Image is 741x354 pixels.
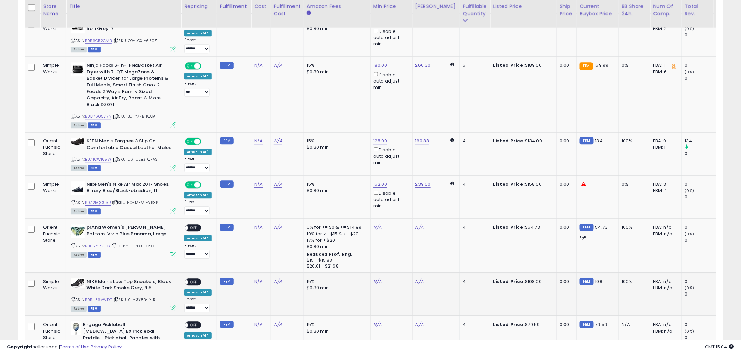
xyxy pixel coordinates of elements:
[685,62,713,69] div: 0
[716,321,730,328] div: 0.00
[653,231,676,237] div: FBM: n/a
[43,62,61,75] div: Simple Works
[60,344,90,350] a: Terms of Use
[254,224,263,231] a: N/A
[69,2,178,10] div: Title
[112,113,155,119] span: | SKU: BG-YXRB-1QOA
[71,181,176,214] div: ASIN:
[560,138,571,144] div: 0.00
[580,137,593,144] small: FBM
[43,181,61,194] div: Simple Works
[373,27,407,47] div: Disable auto adjust min
[220,278,234,285] small: FBM
[463,138,485,144] div: 4
[111,243,154,249] span: | SKU: 8L-E7DB-TC5C
[184,235,212,241] div: Amazon AI *
[622,224,645,231] div: 100%
[373,62,387,69] a: 180.00
[716,2,733,24] div: Total Rev. Diff.
[88,122,101,128] span: FBM
[307,285,365,291] div: $0.30 min
[716,224,730,231] div: N/A
[307,278,365,285] div: 15%
[113,297,155,303] span: | SKU: 0H-3Y8B-1XLR
[307,263,365,269] div: $20.01 - $21.68
[653,285,676,291] div: FBM: n/a
[307,243,365,250] div: $0.30 min
[71,306,87,312] span: All listings currently available for purchase on Amazon
[188,322,199,328] span: OFF
[184,156,212,172] div: Preset:
[560,278,571,285] div: 0.00
[653,138,676,144] div: FBA: 0
[307,251,353,257] b: Reduced Prof. Rng.
[493,278,551,285] div: $108.00
[112,200,158,205] span: | SKU: 5C-M3ML-YB8P
[71,62,85,76] img: 31cHojlW4mL._SL40_.jpg
[653,278,676,285] div: FBA: n/a
[88,165,101,171] span: FBM
[493,321,551,328] div: $79.59
[685,231,694,237] small: (0%)
[86,181,172,196] b: Nike Men's Nike Air Max 2017 Shoes, Binary Blue/Black-obsidian, 11
[43,321,61,341] div: Orient Fuchsia Store
[184,243,212,259] div: Preset:
[451,181,455,186] i: Calculated using Dynamic Max Price.
[622,138,645,144] div: 100%
[307,10,311,16] small: Amazon Fees.
[463,2,487,17] div: Fulfillable Quantity
[71,62,176,127] div: ASIN:
[43,138,61,157] div: Orient Fuchsia Store
[112,156,158,162] span: | SKU: D6-U2B3-QFAS
[184,289,212,296] div: Amazon AI *
[716,278,730,285] div: N/A
[415,62,431,69] a: 260.30
[200,182,212,187] span: OFF
[463,181,485,187] div: 4
[220,224,234,231] small: FBM
[685,75,713,82] div: 0
[186,139,194,144] span: ON
[653,26,676,32] div: FBM: 2
[493,321,525,328] b: Listed Price:
[307,237,365,243] div: 17% for > $20
[254,181,263,188] a: N/A
[493,62,525,69] b: Listed Price:
[373,224,382,231] a: N/A
[88,47,101,52] span: FBM
[685,237,713,243] div: 0
[85,200,111,206] a: B0725QG93R
[274,62,282,69] a: N/A
[653,328,676,334] div: FBM: n/a
[220,137,234,144] small: FBM
[653,321,676,328] div: FBA: n/a
[254,321,263,328] a: N/A
[493,2,554,10] div: Listed Price
[186,63,194,69] span: ON
[71,165,87,171] span: All listings currently available for purchase on Amazon
[274,321,282,328] a: N/A
[685,150,713,157] div: 0
[88,306,101,312] span: FBM
[71,278,85,288] img: 41RQXG-hXZL._SL40_.jpg
[254,137,263,144] a: N/A
[220,180,234,188] small: FBM
[415,181,431,188] a: 239.00
[705,344,734,350] span: 2025-10-10 15:04 GMT
[580,2,616,17] div: Current Buybox Price
[653,144,676,150] div: FBM: 1
[88,252,101,258] span: FBM
[186,182,194,187] span: ON
[595,278,602,285] span: 108
[71,138,176,170] div: ASIN:
[274,137,282,144] a: N/A
[220,62,234,69] small: FBM
[86,224,172,239] b: prAna Women's [PERSON_NAME] Bottom, Vivid Blue Panama, Large
[685,194,713,200] div: 0
[493,137,525,144] b: Listed Price:
[373,71,407,91] div: Disable auto adjust min
[451,62,455,67] i: Calculated using Dynamic Max Price.
[493,224,525,231] b: Listed Price:
[71,19,176,52] div: ASIN:
[86,278,172,293] b: NIKE Men's Low Top Sneakers, Black White Dark Smoke Grey, 9.5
